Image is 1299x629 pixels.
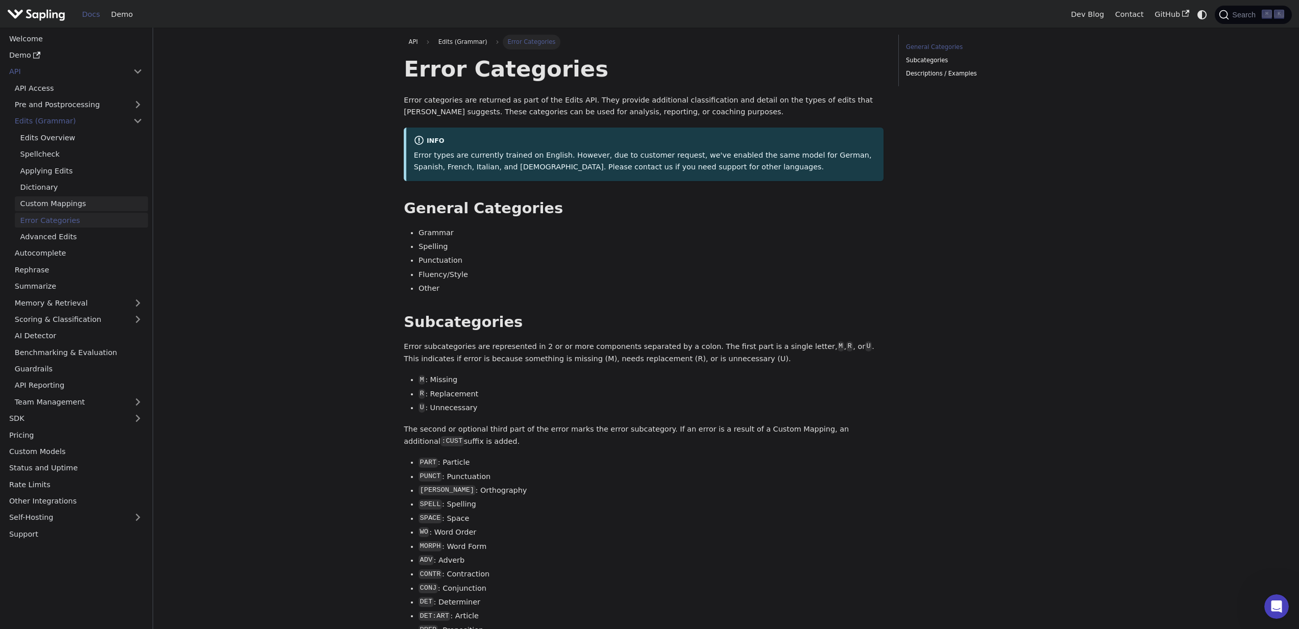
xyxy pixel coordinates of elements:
li: : Conjunction [419,583,884,595]
a: Other Integrations [4,494,148,509]
code: PART [419,458,438,468]
a: Pricing [4,427,148,442]
kbd: K [1274,10,1284,19]
li: : Replacement [419,388,884,400]
a: API Access [9,81,148,95]
a: Self-Hosting [4,510,148,525]
code: M [419,375,425,385]
code: M [838,341,844,351]
a: Demo [4,48,148,63]
code: DET:ART [419,611,450,621]
button: Search (Command+K) [1215,6,1291,24]
button: Switch between dark and light mode (currently system mode) [1195,7,1210,22]
a: Dev Blog [1065,7,1109,22]
a: Custom Models [4,444,148,459]
a: Docs [77,7,106,22]
code: PUNCT [419,471,442,482]
code: R [419,389,425,399]
li: : Orthography [419,485,884,497]
a: Guardrails [9,362,148,376]
code: SPELL [419,499,442,510]
code: SPACE [419,513,442,523]
a: Support [4,526,148,541]
li: Fluency/Style [419,269,884,281]
a: Descriptions / Examples [906,69,1044,79]
code: WO [419,527,429,537]
a: Status and Uptime [4,461,148,475]
a: Team Management [9,394,148,409]
code: R [846,341,853,351]
a: Custom Mappings [15,196,148,211]
a: API [4,64,128,79]
a: Subcategories [906,56,1044,65]
p: Error types are currently trained on English. However, due to customer request, we've enabled the... [414,149,876,174]
button: Collapse sidebar category 'API' [128,64,148,79]
a: Summarize [9,279,148,294]
a: Edits Overview [15,130,148,145]
li: : Determiner [419,596,884,609]
code: :CUST [440,436,464,446]
li: : Word Order [419,526,884,539]
code: U [419,402,425,413]
a: GitHub [1149,7,1194,22]
a: AI Detector [9,329,148,343]
a: Edits (Grammar) [9,114,148,129]
img: Sapling.ai [7,7,65,22]
a: Pre and Postprocessing [9,97,148,112]
h2: Subcategories [404,313,884,332]
p: Error subcategories are represented in 2 or or more components separated by a colon. The first pa... [404,341,884,365]
a: API Reporting [9,378,148,393]
a: Benchmarking & Evaluation [9,345,148,360]
span: Edits (Grammar) [433,35,492,49]
code: CONTR [419,569,442,580]
a: Autocomplete [9,246,148,261]
a: Advanced Edits [15,230,148,244]
div: info [414,135,876,147]
li: Other [419,283,884,295]
a: Contact [1110,7,1149,22]
li: : Contraction [419,568,884,581]
li: Punctuation [419,255,884,267]
li: : Word Form [419,541,884,553]
kbd: ⌘ [1262,10,1272,19]
button: Expand sidebar category 'SDK' [128,411,148,426]
h2: General Categories [404,199,884,218]
a: Welcome [4,31,148,46]
span: Search [1229,11,1262,19]
a: Sapling.ai [7,7,69,22]
nav: Breadcrumbs [404,35,884,49]
code: [PERSON_NAME] [419,485,475,495]
span: API [409,38,418,45]
li: : Space [419,513,884,525]
h1: Error Categories [404,55,884,83]
p: The second or optional third part of the error marks the error subcategory. If an error is a resu... [404,423,884,448]
li: : Article [419,610,884,622]
a: General Categories [906,42,1044,52]
a: Spellcheck [15,147,148,162]
code: CONJ [419,583,438,593]
li: : Spelling [419,498,884,511]
a: Error Categories [15,213,148,228]
li: : Missing [419,374,884,386]
span: Error Categories [503,35,560,49]
li: Spelling [419,241,884,253]
a: Dictionary [15,180,148,195]
li: : Unnecessary [419,402,884,414]
a: Applying Edits [15,163,148,178]
a: Memory & Retrieval [9,295,148,310]
a: SDK [4,411,128,426]
a: Demo [106,7,138,22]
code: MORPH [419,541,442,551]
li: Grammar [419,227,884,239]
li: : Adverb [419,555,884,567]
code: U [865,341,872,351]
a: Rate Limits [4,477,148,492]
a: API [404,35,423,49]
li: : Particle [419,457,884,469]
a: Rephrase [9,262,148,277]
iframe: Intercom live chat [1264,594,1289,619]
a: Scoring & Classification [9,312,148,327]
code: ADV [419,555,433,565]
code: DET [419,597,433,607]
p: Error categories are returned as part of the Edits API. They provide additional classification an... [404,94,884,119]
